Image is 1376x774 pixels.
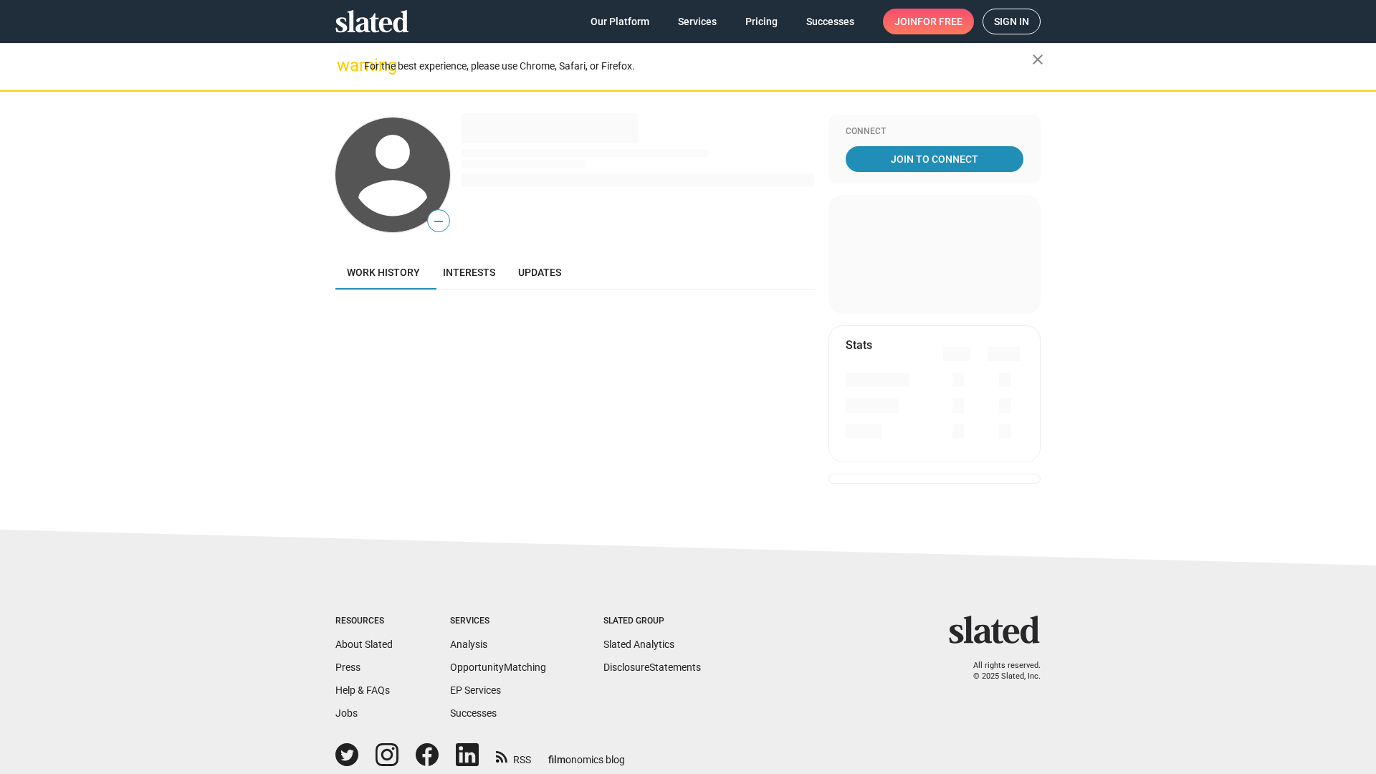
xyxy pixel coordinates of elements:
a: filmonomics blog [548,742,625,767]
a: Successes [795,9,866,34]
a: Jobs [335,707,358,719]
a: Slated Analytics [603,639,674,650]
a: EP Services [450,684,501,696]
span: Sign in [994,9,1029,34]
p: All rights reserved. © 2025 Slated, Inc. [958,661,1041,682]
span: film [548,754,565,765]
mat-card-title: Stats [846,338,872,353]
span: Join To Connect [849,146,1021,172]
mat-icon: warning [337,57,354,74]
a: Interests [431,255,507,290]
a: Press [335,661,360,673]
a: Successes [450,707,497,719]
span: — [428,212,449,231]
a: DisclosureStatements [603,661,701,673]
a: OpportunityMatching [450,661,546,673]
div: Resources [335,616,393,627]
div: For the best experience, please use Chrome, Safari, or Firefox. [364,57,1032,76]
a: Services [666,9,728,34]
a: Sign in [983,9,1041,34]
span: Successes [806,9,854,34]
span: Our Platform [591,9,649,34]
a: RSS [496,745,531,767]
a: Join To Connect [846,146,1023,172]
span: for free [917,9,962,34]
span: Interests [443,267,495,278]
span: Join [894,9,962,34]
a: Work history [335,255,431,290]
a: Analysis [450,639,487,650]
div: Connect [846,126,1023,138]
div: Slated Group [603,616,701,627]
span: Services [678,9,717,34]
span: Updates [518,267,561,278]
mat-icon: close [1029,51,1046,68]
a: Updates [507,255,573,290]
span: Pricing [745,9,778,34]
a: Our Platform [579,9,661,34]
a: Pricing [734,9,789,34]
span: Work history [347,267,420,278]
a: Joinfor free [883,9,974,34]
div: Services [450,616,546,627]
a: Help & FAQs [335,684,390,696]
a: About Slated [335,639,393,650]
